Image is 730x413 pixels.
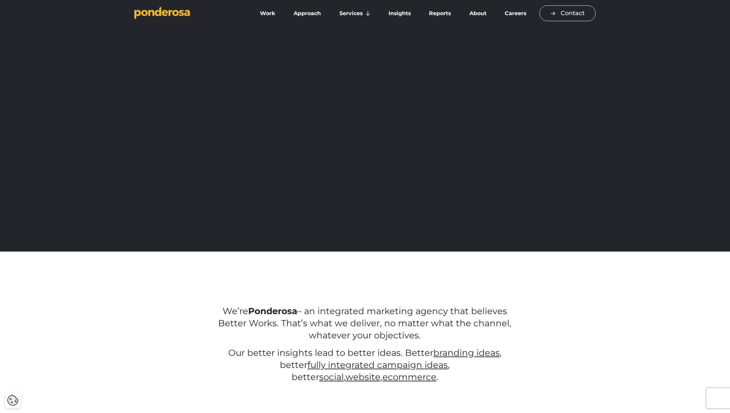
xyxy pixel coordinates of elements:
[7,395,19,406] img: Revisit consent button
[461,6,494,21] a: About
[248,306,297,316] strong: Ponderosa
[213,347,517,383] p: Our better insights lead to better ideas. Better , better , better , , .
[345,372,380,382] a: website
[213,305,517,342] p: We’re – an integrated marketing agency that believes Better Works. That’s what we deliver, no mat...
[252,6,283,21] a: Work
[433,347,500,358] a: branding ideas
[134,7,242,20] a: Go to homepage
[383,372,436,382] a: ecommerce
[381,6,419,21] a: Insights
[332,6,378,21] a: Services
[7,395,19,406] button: Cookie Settings
[539,5,596,21] a: Contact
[497,6,534,21] a: Careers
[286,6,329,21] a: Approach
[421,6,459,21] a: Reports
[319,372,344,382] a: social
[307,360,448,370] a: fully integrated campaign ideas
